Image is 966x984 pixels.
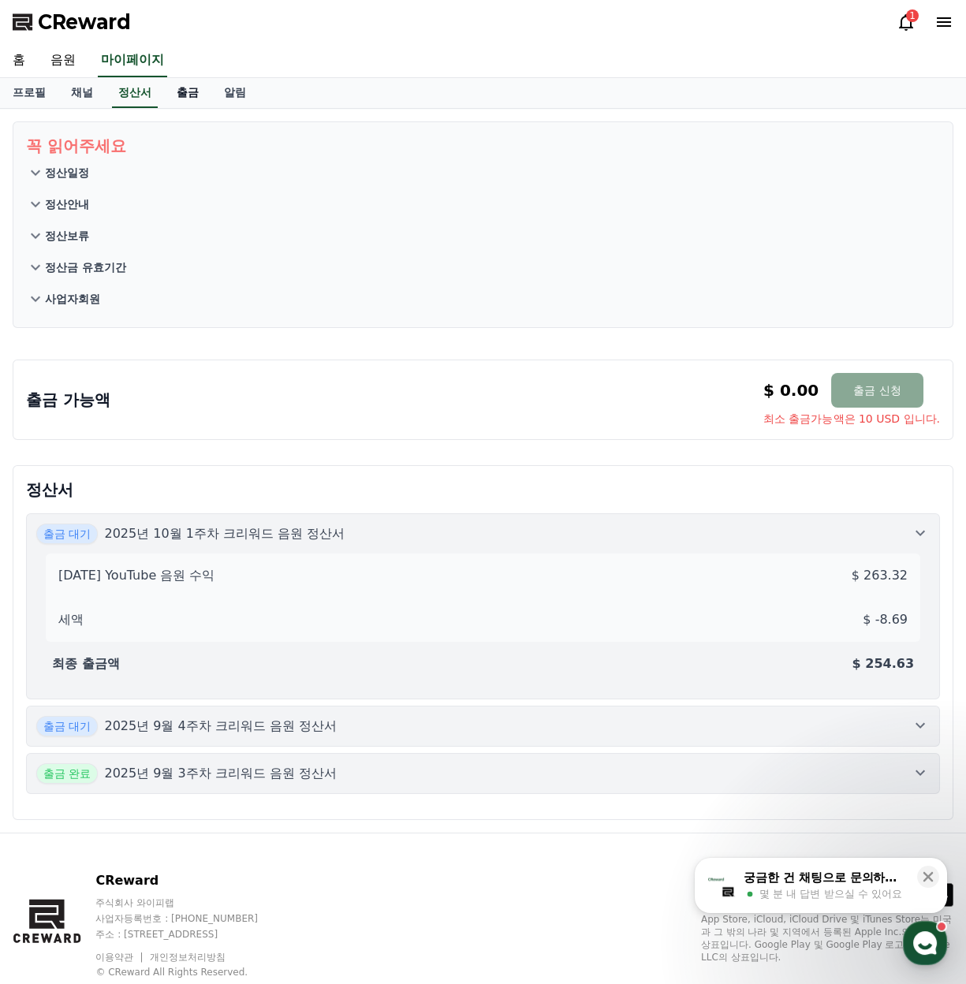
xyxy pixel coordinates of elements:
[26,706,940,747] button: 출금 대기 2025년 9월 4주차 크리워드 음원 정산서
[38,9,131,35] span: CReward
[104,717,337,736] p: 2025년 9월 4주차 크리워드 음원 정산서
[95,966,288,978] p: © CReward All Rights Reserved.
[95,871,288,890] p: CReward
[58,566,214,585] p: [DATE] YouTube 음원 수익
[5,500,104,539] a: 홈
[58,78,106,108] a: 채널
[104,764,337,783] p: 2025년 9월 3주차 크리워드 음원 정산서
[26,513,940,699] button: 출금 대기 2025년 10월 1주차 크리워드 음원 정산서 [DATE] YouTube 음원 수익 $ 263.32 세액 $ -8.69 최종 출금액 $ 254.63
[45,291,100,307] p: 사업자회원
[211,78,259,108] a: 알림
[38,44,88,77] a: 음원
[763,379,819,401] p: $ 0.00
[58,610,84,629] p: 세액
[897,13,916,32] a: 1
[26,283,940,315] button: 사업자회원
[95,912,288,925] p: 사업자등록번호 : [PHONE_NUMBER]
[150,952,226,963] a: 개인정보처리방침
[26,135,940,157] p: 꼭 읽어주세요
[98,44,167,77] a: 마이페이지
[26,188,940,220] button: 정산안내
[26,753,940,794] button: 출금 완료 2025년 9월 3주차 크리워드 음원 정산서
[104,524,345,543] p: 2025년 10월 1주차 크리워드 음원 정산서
[52,654,120,673] p: 최종 출금액
[95,928,288,941] p: 주소 : [STREET_ADDRESS]
[831,373,923,408] button: 출금 신청
[26,157,940,188] button: 정산일정
[104,500,203,539] a: 대화
[244,524,263,536] span: 설정
[164,78,211,108] a: 출금
[45,165,89,181] p: 정산일정
[906,9,919,22] div: 1
[26,389,110,411] p: 출금 가능액
[763,411,940,427] span: 최소 출금가능액은 10 USD 입니다.
[45,259,126,275] p: 정산금 유효기간
[852,566,908,585] p: $ 263.32
[863,610,908,629] p: $ -8.69
[26,252,940,283] button: 정산금 유효기간
[144,524,163,537] span: 대화
[95,952,145,963] a: 이용약관
[36,524,98,544] span: 출금 대기
[26,479,940,501] p: 정산서
[45,228,89,244] p: 정산보류
[13,9,131,35] a: CReward
[50,524,59,536] span: 홈
[36,716,98,736] span: 출금 대기
[95,896,288,909] p: 주식회사 와이피랩
[203,500,303,539] a: 설정
[45,196,89,212] p: 정산안내
[112,78,158,108] a: 정산서
[36,763,98,784] span: 출금 완료
[852,654,914,673] p: $ 254.63
[26,220,940,252] button: 정산보류
[701,913,953,963] p: App Store, iCloud, iCloud Drive 및 iTunes Store는 미국과 그 밖의 나라 및 지역에서 등록된 Apple Inc.의 서비스 상표입니다. Goo...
